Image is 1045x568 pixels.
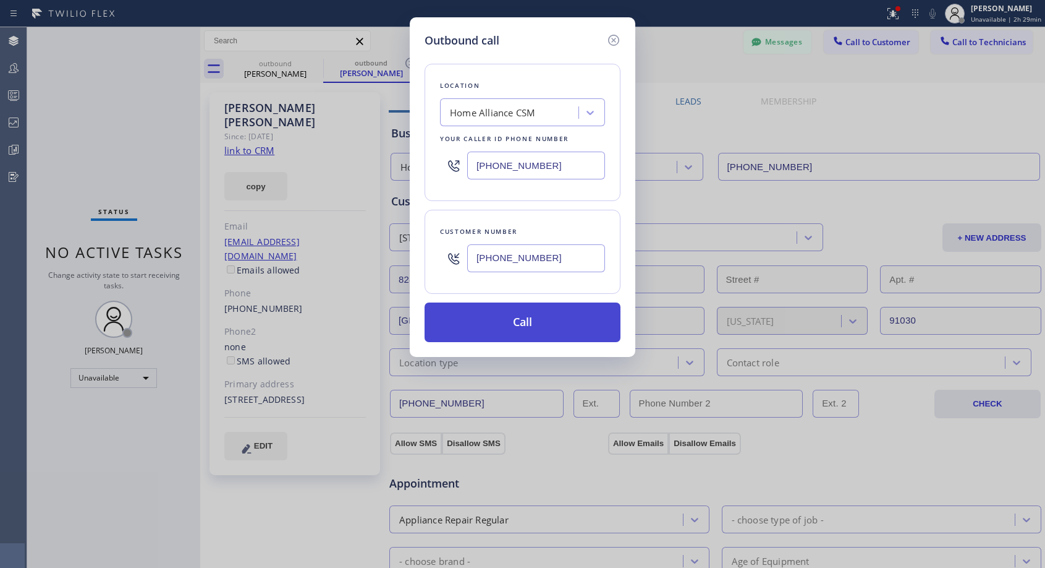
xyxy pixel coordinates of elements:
[450,106,535,120] div: Home Alliance CSM
[467,152,605,179] input: (123) 456-7890
[440,132,605,145] div: Your caller id phone number
[440,79,605,92] div: Location
[440,225,605,238] div: Customer number
[425,32,499,49] h5: Outbound call
[425,303,620,342] button: Call
[467,244,605,272] input: (123) 456-7890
